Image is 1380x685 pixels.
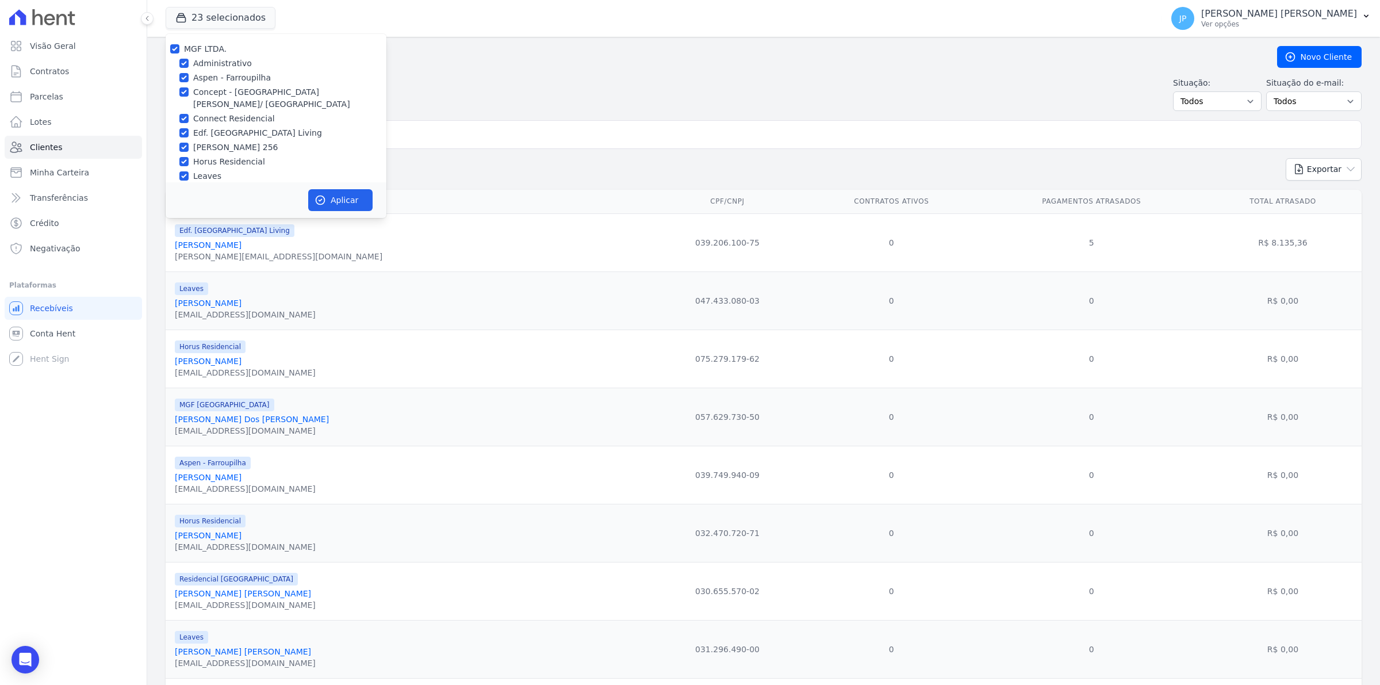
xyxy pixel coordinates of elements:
[30,217,59,229] span: Crédito
[1201,20,1357,29] p: Ver opções
[1204,271,1362,330] td: R$ 0,00
[193,141,278,154] label: [PERSON_NAME] 256
[175,425,329,437] div: [EMAIL_ADDRESS][DOMAIN_NAME]
[175,647,311,656] a: [PERSON_NAME] [PERSON_NAME]
[175,473,241,482] a: [PERSON_NAME]
[175,309,316,320] div: [EMAIL_ADDRESS][DOMAIN_NAME]
[166,190,651,213] th: Nome
[30,192,88,204] span: Transferências
[175,399,274,411] span: MGF [GEOGRAPHIC_DATA]
[187,123,1356,146] input: Buscar por nome, CPF ou e-mail
[175,224,294,237] span: Edf. [GEOGRAPHIC_DATA] Living
[651,388,804,446] td: 057.629.730-50
[804,330,979,388] td: 0
[175,367,316,378] div: [EMAIL_ADDRESS][DOMAIN_NAME]
[1204,446,1362,504] td: R$ 0,00
[1204,330,1362,388] td: R$ 0,00
[5,322,142,345] a: Conta Hent
[175,340,246,353] span: Horus Residencial
[193,156,265,168] label: Horus Residencial
[175,483,316,495] div: [EMAIL_ADDRESS][DOMAIN_NAME]
[1204,190,1362,213] th: Total Atrasado
[979,562,1204,620] td: 0
[166,47,1259,67] h2: Clientes
[30,40,76,52] span: Visão Geral
[175,541,316,553] div: [EMAIL_ADDRESS][DOMAIN_NAME]
[5,110,142,133] a: Lotes
[979,271,1204,330] td: 0
[175,299,241,308] a: [PERSON_NAME]
[5,297,142,320] a: Recebíveis
[9,278,137,292] div: Plataformas
[1179,14,1187,22] span: JP
[651,620,804,678] td: 031.296.490-00
[1162,2,1380,35] button: JP [PERSON_NAME] [PERSON_NAME] Ver opções
[30,91,63,102] span: Parcelas
[1286,158,1362,181] button: Exportar
[30,66,69,77] span: Contratos
[5,186,142,209] a: Transferências
[979,504,1204,562] td: 0
[175,357,241,366] a: [PERSON_NAME]
[166,7,275,29] button: 23 selecionados
[175,599,316,611] div: [EMAIL_ADDRESS][DOMAIN_NAME]
[193,113,275,125] label: Connect Residencial
[651,190,804,213] th: CPF/CNPJ
[1204,620,1362,678] td: R$ 0,00
[175,515,246,527] span: Horus Residencial
[651,562,804,620] td: 030.655.570-02
[804,213,979,271] td: 0
[175,240,241,250] a: [PERSON_NAME]
[5,212,142,235] a: Crédito
[1277,46,1362,68] a: Novo Cliente
[30,116,52,128] span: Lotes
[804,446,979,504] td: 0
[979,330,1204,388] td: 0
[175,573,298,585] span: Residencial [GEOGRAPHIC_DATA]
[1173,77,1262,89] label: Situação:
[175,282,208,295] span: Leaves
[11,646,39,673] div: Open Intercom Messenger
[804,562,979,620] td: 0
[30,243,80,254] span: Negativação
[5,136,142,159] a: Clientes
[804,190,979,213] th: Contratos Ativos
[979,446,1204,504] td: 0
[651,330,804,388] td: 075.279.179-62
[193,86,386,110] label: Concept - [GEOGRAPHIC_DATA][PERSON_NAME]/ [GEOGRAPHIC_DATA]
[30,328,75,339] span: Conta Hent
[804,620,979,678] td: 0
[175,631,208,644] span: Leaves
[175,415,329,424] a: [PERSON_NAME] Dos [PERSON_NAME]
[651,271,804,330] td: 047.433.080-03
[184,44,227,53] label: MGF LTDA.
[979,190,1204,213] th: Pagamentos Atrasados
[804,504,979,562] td: 0
[175,531,241,540] a: [PERSON_NAME]
[5,35,142,58] a: Visão Geral
[175,657,316,669] div: [EMAIL_ADDRESS][DOMAIN_NAME]
[175,457,251,469] span: Aspen - Farroupilha
[5,85,142,108] a: Parcelas
[193,58,252,70] label: Administrativo
[1204,504,1362,562] td: R$ 0,00
[1204,213,1362,271] td: R$ 8.135,36
[1266,77,1362,89] label: Situação do e-mail:
[175,589,311,598] a: [PERSON_NAME] [PERSON_NAME]
[30,167,89,178] span: Minha Carteira
[804,271,979,330] td: 0
[804,388,979,446] td: 0
[979,213,1204,271] td: 5
[308,189,373,211] button: Aplicar
[1204,388,1362,446] td: R$ 0,00
[30,303,73,314] span: Recebíveis
[1201,8,1357,20] p: [PERSON_NAME] [PERSON_NAME]
[193,72,271,84] label: Aspen - Farroupilha
[651,504,804,562] td: 032.470.720-71
[30,141,62,153] span: Clientes
[979,388,1204,446] td: 0
[1204,562,1362,620] td: R$ 0,00
[175,251,382,262] div: [PERSON_NAME][EMAIL_ADDRESS][DOMAIN_NAME]
[193,127,322,139] label: Edf. [GEOGRAPHIC_DATA] Living
[5,60,142,83] a: Contratos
